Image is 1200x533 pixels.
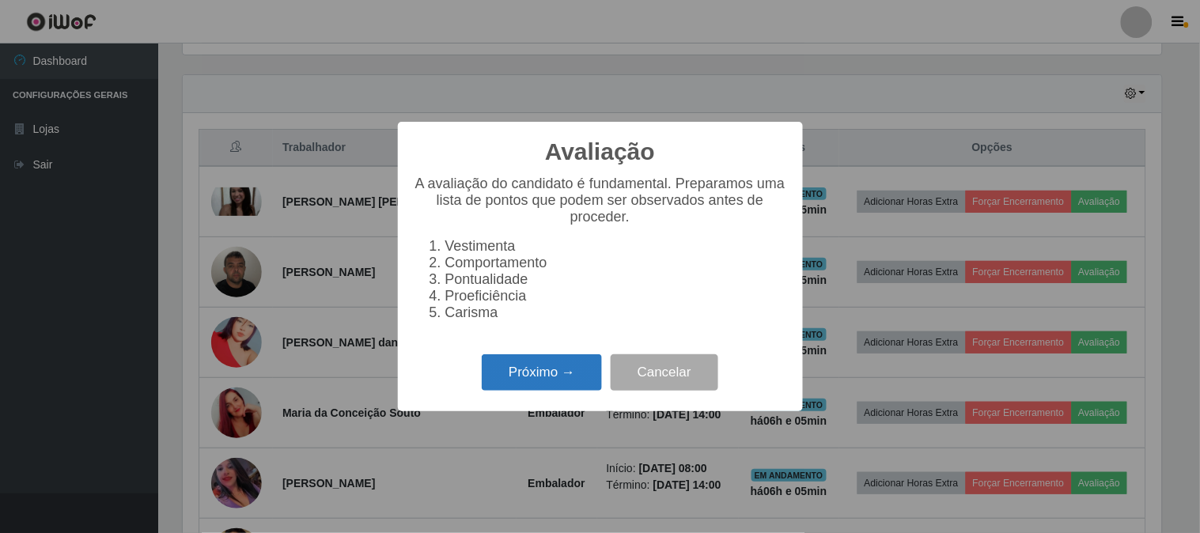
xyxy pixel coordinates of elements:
li: Carisma [445,304,787,321]
button: Próximo → [482,354,602,391]
p: A avaliação do candidato é fundamental. Preparamos uma lista de pontos que podem ser observados a... [414,176,787,225]
li: Pontualidade [445,271,787,288]
li: Vestimenta [445,238,787,255]
h2: Avaliação [545,138,655,166]
li: Comportamento [445,255,787,271]
button: Cancelar [611,354,718,391]
li: Proeficiência [445,288,787,304]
